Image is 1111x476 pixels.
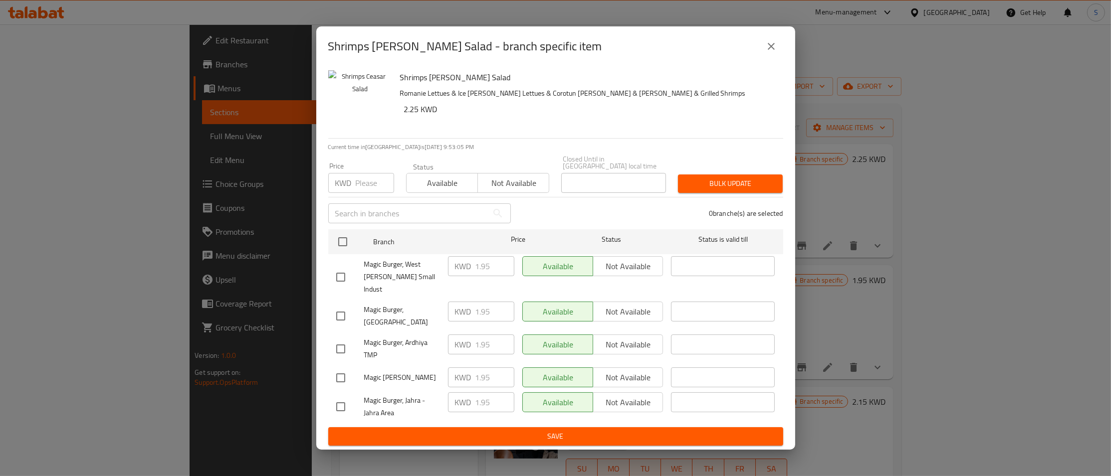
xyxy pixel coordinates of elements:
[364,258,440,296] span: Magic Burger, West [PERSON_NAME] Small Indust
[709,208,783,218] p: 0 branche(s) are selected
[686,177,775,190] span: Bulk update
[364,394,440,419] span: Magic Burger, Jahra - Jahra Area
[485,233,551,246] span: Price
[328,38,602,54] h2: Shrimps [PERSON_NAME] Salad - branch specific item
[455,371,471,383] p: KWD
[406,173,478,193] button: Available
[400,70,775,84] h6: Shrimps [PERSON_NAME] Salad
[455,396,471,408] p: KWD
[335,177,352,189] p: KWD
[482,176,545,190] span: Not available
[373,236,477,248] span: Branch
[400,87,775,100] p: Romanie Lettues & Ice [PERSON_NAME] Lettues & Corotun [PERSON_NAME] & [PERSON_NAME] & Grilled Shr...
[759,34,783,58] button: close
[671,233,775,246] span: Status is valid till
[356,173,394,193] input: Please enter price
[328,203,488,223] input: Search in branches
[328,70,392,134] img: Shrimps Ceasar Salad
[455,306,471,317] p: KWD
[336,430,775,443] span: Save
[328,143,783,152] p: Current time in [GEOGRAPHIC_DATA] is [DATE] 9:53:05 PM
[411,176,474,190] span: Available
[678,174,783,193] button: Bulk update
[475,256,514,276] input: Please enter price
[475,334,514,354] input: Please enter price
[364,304,440,328] span: Magic Burger, [GEOGRAPHIC_DATA]
[455,260,471,272] p: KWD
[475,302,514,321] input: Please enter price
[477,173,549,193] button: Not available
[364,336,440,361] span: Magic Burger, Ardhiya TMP
[559,233,663,246] span: Status
[364,371,440,384] span: Magic [PERSON_NAME]
[475,367,514,387] input: Please enter price
[455,338,471,350] p: KWD
[404,102,775,116] h6: 2.25 KWD
[328,427,783,446] button: Save
[475,392,514,412] input: Please enter price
